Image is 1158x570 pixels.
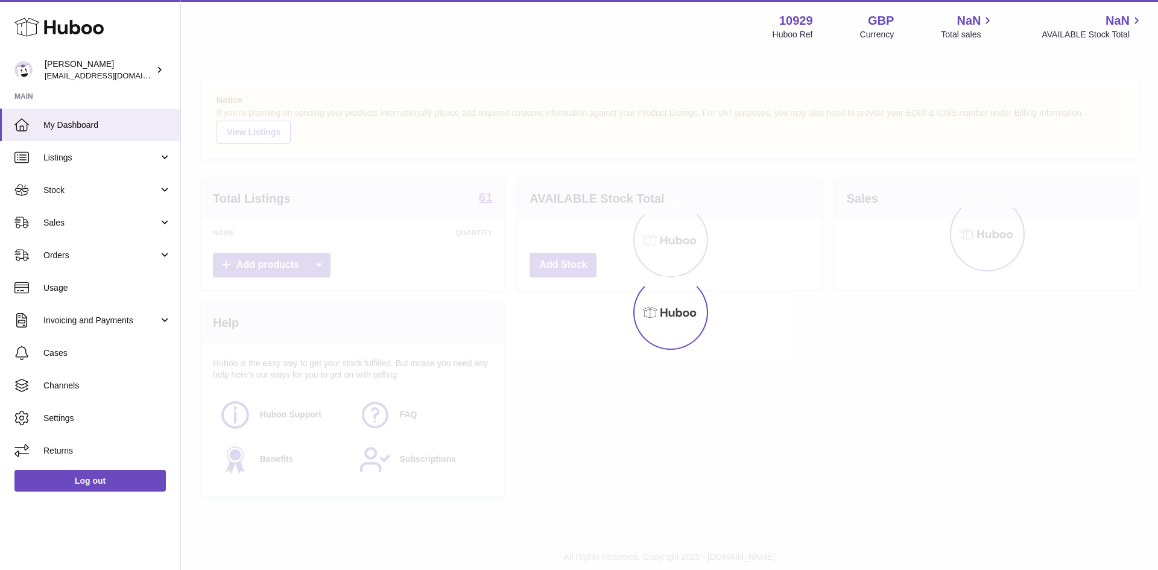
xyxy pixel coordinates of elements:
[43,347,171,359] span: Cases
[43,185,159,196] span: Stock
[957,13,981,29] span: NaN
[43,315,159,326] span: Invoicing and Payments
[941,29,995,40] span: Total sales
[43,152,159,163] span: Listings
[14,61,33,79] img: internalAdmin-10929@internal.huboo.com
[868,13,894,29] strong: GBP
[1042,29,1144,40] span: AVAILABLE Stock Total
[773,29,813,40] div: Huboo Ref
[860,29,894,40] div: Currency
[941,13,995,40] a: NaN Total sales
[14,470,166,492] a: Log out
[43,445,171,457] span: Returns
[43,250,159,261] span: Orders
[43,282,171,294] span: Usage
[45,59,153,81] div: [PERSON_NAME]
[1106,13,1130,29] span: NaN
[43,413,171,424] span: Settings
[43,380,171,391] span: Channels
[45,71,177,80] span: [EMAIL_ADDRESS][DOMAIN_NAME]
[43,119,171,131] span: My Dashboard
[779,13,813,29] strong: 10929
[1042,13,1144,40] a: NaN AVAILABLE Stock Total
[43,217,159,229] span: Sales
